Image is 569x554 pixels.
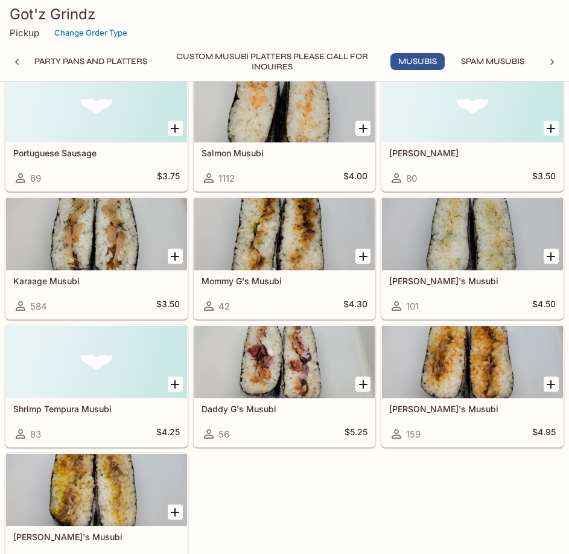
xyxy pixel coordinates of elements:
h5: Portuguese Sausage [13,148,180,158]
h5: [PERSON_NAME]'s Musubi [13,532,180,542]
button: Add Mika G's Musubi [168,505,183,520]
button: Add Daddy G's Musubi [355,377,370,392]
a: [PERSON_NAME]'s Musubi159$4.95 [381,325,564,447]
div: Mika G's Musubi [6,454,187,526]
span: 69 [30,173,41,184]
div: Yumi G's Musubi [382,326,563,398]
h5: [PERSON_NAME]'s Musubi [389,276,556,286]
a: Shrimp Tempura Musubi83$4.25 [5,325,188,447]
h5: $4.00 [343,171,367,185]
div: Mentaiko Musubi [382,70,563,142]
h5: Salmon Musubi [202,148,368,158]
button: Add Portuguese Sausage [168,121,183,136]
span: 80 [406,173,417,184]
h5: $4.95 [532,427,556,441]
h5: [PERSON_NAME]'s Musubi [389,404,556,414]
button: Add Miki G's Musubi [544,249,559,264]
div: Portuguese Sausage [6,70,187,142]
div: Mommy G's Musubi [194,198,375,270]
div: Daddy G's Musubi [194,326,375,398]
button: Add Shrimp Tempura Musubi [168,377,183,392]
a: [PERSON_NAME]'s Musubi101$4.50 [381,197,564,319]
h5: $3.75 [157,171,180,185]
a: Karaage Musubi584$3.50 [5,197,188,319]
div: Shrimp Tempura Musubi [6,326,187,398]
button: Musubis [390,53,445,70]
h5: $4.50 [532,299,556,313]
span: 42 [218,301,230,312]
h5: Shrimp Tempura Musubi [13,404,180,414]
span: 584 [30,301,47,312]
a: Mommy G's Musubi42$4.30 [194,197,376,319]
h3: Got'z Grindz [10,5,559,24]
span: 1112 [218,173,235,184]
h5: $4.30 [343,299,367,313]
h5: $5.25 [345,427,367,441]
button: Add Yumi G's Musubi [544,377,559,392]
button: Add Karaage Musubi [168,249,183,264]
h5: [PERSON_NAME] [389,148,556,158]
span: 101 [406,301,419,312]
a: [PERSON_NAME]80$3.50 [381,69,564,191]
a: Portuguese Sausage69$3.75 [5,69,188,191]
a: Daddy G's Musubi56$5.25 [194,325,376,447]
button: Party Pans and Platters [28,53,154,70]
button: Add Mommy G's Musubi [355,249,370,264]
h5: $3.50 [532,171,556,185]
p: Pickup [10,27,39,39]
h5: Daddy G's Musubi [202,404,368,414]
button: Change Order Type [49,24,133,42]
button: Spam Musubis [454,53,531,70]
span: 159 [406,428,421,440]
a: Salmon Musubi1112$4.00 [194,69,376,191]
h5: Karaage Musubi [13,276,180,286]
div: Salmon Musubi [194,70,375,142]
div: Karaage Musubi [6,198,187,270]
h5: Mommy G's Musubi [202,276,368,286]
button: Add Mentaiko Musubi [544,121,559,136]
div: Miki G's Musubi [382,198,563,270]
button: Custom Musubi Platters PLEASE CALL FOR INQUIRES [164,53,381,70]
span: 83 [30,428,41,440]
h5: $4.25 [156,427,180,441]
h5: $3.50 [156,299,180,313]
button: Add Salmon Musubi [355,121,370,136]
span: 56 [218,428,229,440]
